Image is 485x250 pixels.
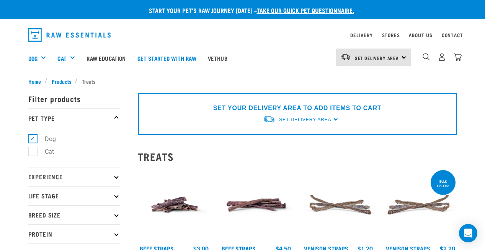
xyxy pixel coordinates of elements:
[28,89,120,108] p: Filter products
[52,77,71,85] span: Products
[302,169,375,242] img: Venison Straps
[202,43,233,73] a: Vethub
[81,43,131,73] a: Raw Education
[28,28,111,42] img: Raw Essentials Logo
[279,117,331,122] span: Set Delivery Area
[431,175,456,192] div: BULK TREATS!
[220,169,293,242] img: Raw Essentials Beef Straps 6 Pack
[28,54,38,63] a: Dog
[22,25,463,45] nav: dropdown navigation
[28,77,457,85] nav: breadcrumbs
[355,57,399,59] span: Set Delivery Area
[382,34,400,36] a: Stores
[384,169,457,242] img: Stack of 3 Venison Straps Treats for Pets
[454,53,462,61] img: home-icon@2x.png
[438,53,446,61] img: user.png
[423,53,430,60] img: home-icon-1@2x.png
[28,224,120,244] p: Protein
[350,34,372,36] a: Delivery
[28,186,120,205] p: Life Stage
[132,43,202,73] a: Get started with Raw
[47,77,75,85] a: Products
[33,134,59,144] label: Dog
[459,224,477,242] div: Open Intercom Messenger
[33,147,57,156] label: Cat
[28,108,120,127] p: Pet Type
[28,167,120,186] p: Experience
[263,115,275,123] img: van-moving.png
[28,205,120,224] p: Breed Size
[28,77,41,85] span: Home
[138,169,211,242] img: Raw Essentials Beef Straps 15cm 6 Pack
[138,151,457,162] h2: Treats
[409,34,432,36] a: About Us
[442,34,463,36] a: Contact
[341,54,351,60] img: van-moving.png
[57,54,66,63] a: Cat
[257,8,354,12] a: take our quick pet questionnaire.
[28,77,45,85] a: Home
[213,104,381,113] p: SET YOUR DELIVERY AREA TO ADD ITEMS TO CART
